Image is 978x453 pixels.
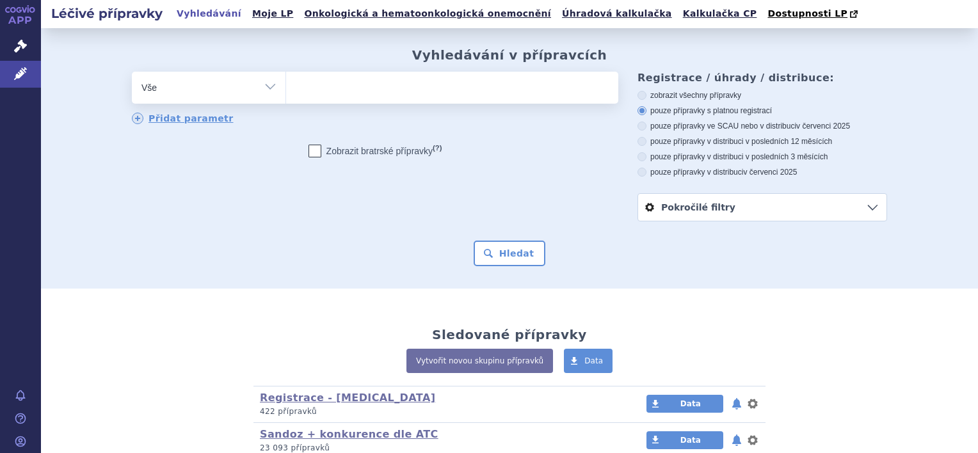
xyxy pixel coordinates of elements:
[680,399,701,408] span: Data
[743,168,797,177] span: v červenci 2025
[474,241,546,266] button: Hledat
[558,5,676,22] a: Úhradová kalkulačka
[132,113,234,124] a: Přidat parametr
[173,5,245,22] a: Vyhledávání
[730,433,743,448] button: notifikace
[637,72,887,84] h3: Registrace / úhrady / distribuce:
[637,167,887,177] label: pouze přípravky v distribuci
[637,152,887,162] label: pouze přípravky v distribuci v posledních 3 měsících
[746,396,759,411] button: nastavení
[248,5,297,22] a: Moje LP
[638,194,886,221] a: Pokročilé filtry
[646,395,723,413] a: Data
[412,47,607,63] h2: Vyhledávání v přípravcích
[746,433,759,448] button: nastavení
[680,436,701,445] span: Data
[730,396,743,411] button: notifikace
[679,5,761,22] a: Kalkulačka CP
[646,431,723,449] a: Data
[309,145,442,157] label: Zobrazit bratrské přípravky
[564,349,613,373] a: Data
[796,122,850,131] span: v červenci 2025
[764,5,864,23] a: Dostupnosti LP
[433,144,442,152] abbr: (?)
[637,136,887,147] label: pouze přípravky v distribuci v posledních 12 měsících
[767,8,847,19] span: Dostupnosti LP
[260,443,330,452] span: 23 093 přípravků
[637,90,887,100] label: zobrazit všechny přípravky
[260,428,438,440] a: Sandoz + konkurence dle ATC
[584,356,603,365] span: Data
[41,4,173,22] h2: Léčivé přípravky
[260,407,317,416] span: 422 přípravků
[260,392,435,404] a: Registrace - [MEDICAL_DATA]
[432,327,587,342] h2: Sledované přípravky
[637,121,887,131] label: pouze přípravky ve SCAU nebo v distribuci
[300,5,555,22] a: Onkologická a hematoonkologická onemocnění
[406,349,553,373] a: Vytvořit novou skupinu přípravků
[637,106,887,116] label: pouze přípravky s platnou registrací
